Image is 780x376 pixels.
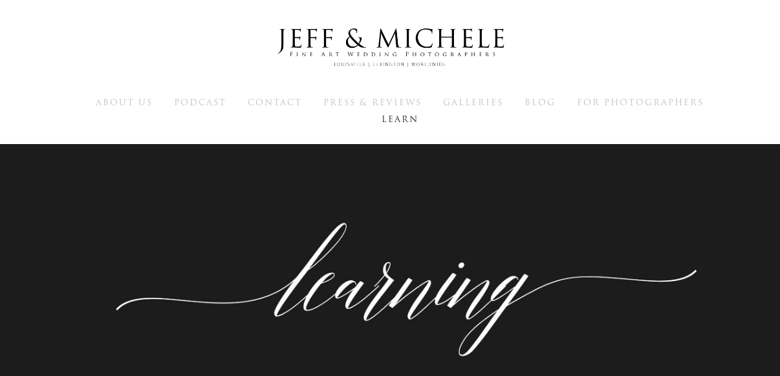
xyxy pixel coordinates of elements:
[131,267,649,326] p: Photography education, SEO education, and professional growth for photographers and business people
[323,96,422,108] a: Press & Reviews
[261,16,519,79] img: Louisville Wedding Photographers - Jeff & Michele Wedding Photographers
[174,96,226,109] span: Podcast
[174,96,226,108] a: Podcast
[248,96,302,108] a: Contact
[525,96,556,109] span: Blog
[96,96,153,108] a: About Us
[96,96,153,109] span: About Us
[443,96,503,109] span: Galleries
[382,113,418,125] a: Learn
[443,96,503,108] a: Galleries
[525,96,556,108] a: Blog
[577,96,704,108] a: For Photographers
[323,96,422,109] span: Press & Reviews
[577,96,704,109] span: For Photographers
[248,96,302,109] span: Contact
